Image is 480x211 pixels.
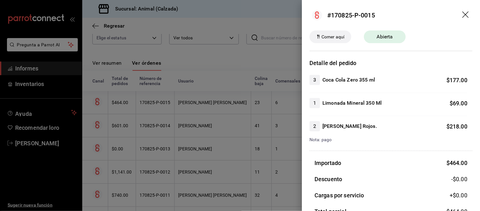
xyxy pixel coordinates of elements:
font: 177.00 [450,77,467,83]
font: +$ [450,192,456,199]
font: #170825-P-0015 [327,11,375,19]
font: Importado [315,160,341,166]
font: 0.00 [456,192,467,199]
font: 1 [313,100,316,106]
font: Coca Cola Zero 355 ml [322,77,375,83]
font: $ [446,160,450,166]
font: $ [446,123,450,130]
font: 69.00 [453,100,467,107]
font: Detalle del pedido [309,60,356,66]
font: Nota: pago [309,137,332,142]
font: 2 [313,123,316,129]
font: 464.00 [450,160,467,166]
font: Comer aquí [321,34,344,39]
font: 3 [313,77,316,83]
font: Descuento [315,176,342,182]
font: $ [450,100,453,107]
font: Cargas por servicio [315,192,364,199]
font: 218.00 [450,123,467,130]
button: arrastrar [462,11,470,19]
font: Abierta [377,34,393,40]
font: -$0.00 [451,176,467,182]
font: [PERSON_NAME] Rojos. [322,123,377,129]
font: Limonada Mineral 350 Ml [322,100,382,106]
font: $ [446,77,450,83]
